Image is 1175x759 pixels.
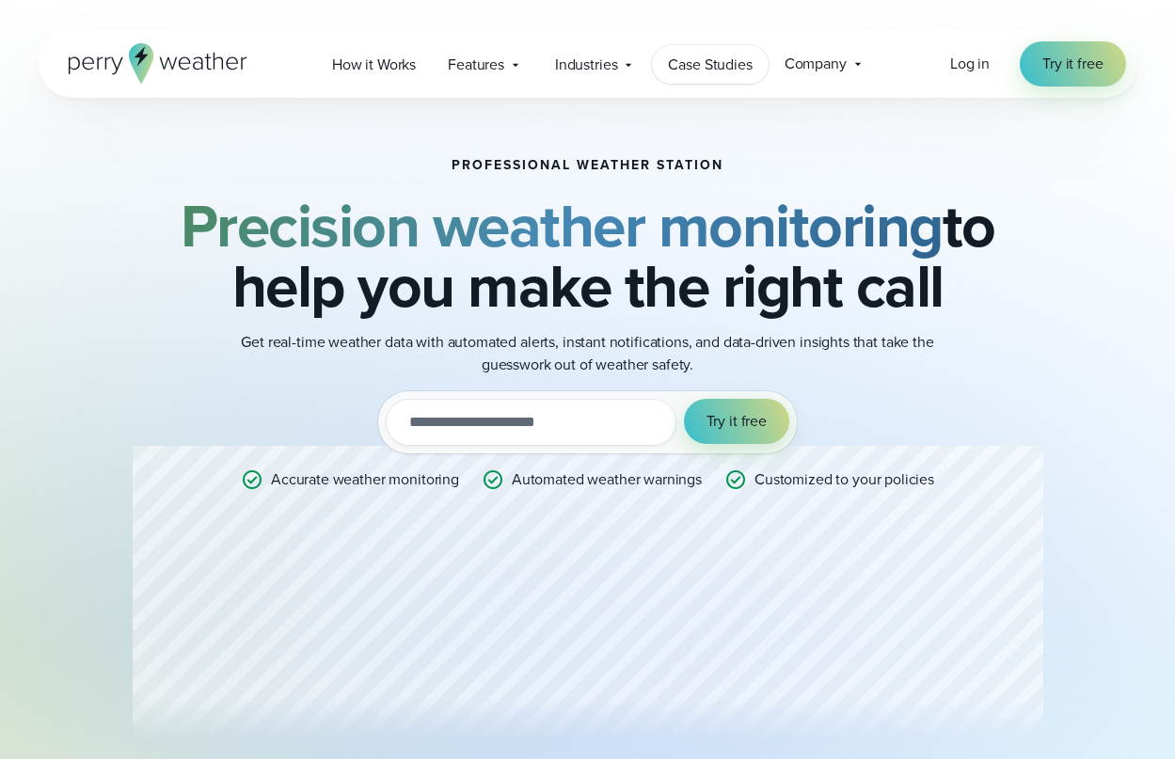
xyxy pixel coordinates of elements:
[271,468,459,491] p: Accurate weather monitoring
[668,54,752,76] span: Case Studies
[332,54,416,76] span: How it Works
[684,399,789,444] button: Try it free
[1020,41,1125,87] a: Try it free
[1042,53,1103,75] span: Try it free
[652,45,768,84] a: Case Studies
[212,331,964,376] p: Get real-time weather data with automated alerts, instant notifications, and data-driven insights...
[512,468,702,491] p: Automated weather warnings
[950,53,990,75] a: Log in
[452,158,723,173] h1: Professional Weather Station
[133,196,1043,316] h2: to help you make the right call
[785,53,847,75] span: Company
[181,182,943,270] strong: Precision weather monitoring
[316,45,432,84] a: How it Works
[754,468,934,491] p: Customized to your policies
[448,54,504,76] span: Features
[950,53,990,74] span: Log in
[555,54,618,76] span: Industries
[707,410,767,433] span: Try it free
